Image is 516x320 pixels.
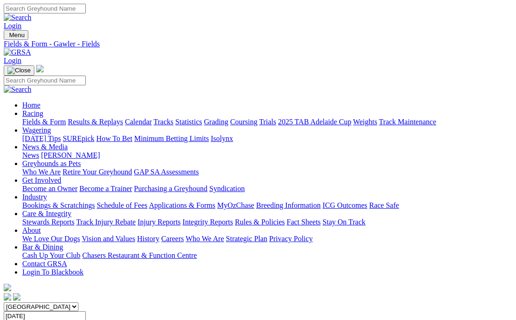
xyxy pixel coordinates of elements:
[22,218,512,226] div: Care & Integrity
[22,235,512,243] div: About
[79,185,132,192] a: Become a Trainer
[63,134,94,142] a: SUREpick
[161,235,184,243] a: Careers
[22,201,512,210] div: Industry
[41,151,100,159] a: [PERSON_NAME]
[353,118,377,126] a: Weights
[4,40,512,48] a: Fields & Form - Gawler - Fields
[7,67,31,74] img: Close
[4,65,34,76] button: Toggle navigation
[226,235,267,243] a: Strategic Plan
[22,176,61,184] a: Get Involved
[209,185,245,192] a: Syndication
[154,118,174,126] a: Tracks
[22,118,66,126] a: Fields & Form
[137,218,181,226] a: Injury Reports
[4,48,31,57] img: GRSA
[4,284,11,291] img: logo-grsa-white.png
[4,13,32,22] img: Search
[211,134,233,142] a: Isolynx
[217,201,254,209] a: MyOzChase
[22,168,61,176] a: Who We Are
[22,201,95,209] a: Bookings & Scratchings
[4,4,86,13] input: Search
[22,185,77,192] a: Become an Owner
[22,268,84,276] a: Login To Blackbook
[63,168,132,176] a: Retire Your Greyhound
[36,65,44,72] img: logo-grsa-white.png
[186,235,224,243] a: Who We Are
[4,22,21,30] a: Login
[134,134,209,142] a: Minimum Betting Limits
[22,160,81,167] a: Greyhounds as Pets
[22,251,512,260] div: Bar & Dining
[149,201,215,209] a: Applications & Forms
[22,118,512,126] div: Racing
[259,118,276,126] a: Trials
[4,30,28,40] button: Toggle navigation
[22,143,68,151] a: News & Media
[235,218,285,226] a: Rules & Policies
[4,76,86,85] input: Search
[287,218,321,226] a: Fact Sheets
[22,210,71,218] a: Care & Integrity
[22,226,41,234] a: About
[134,185,207,192] a: Purchasing a Greyhound
[22,126,51,134] a: Wagering
[22,243,63,251] a: Bar & Dining
[137,235,159,243] a: History
[13,293,20,301] img: twitter.svg
[97,134,133,142] a: How To Bet
[322,218,365,226] a: Stay On Track
[97,201,147,209] a: Schedule of Fees
[68,118,123,126] a: Results & Replays
[82,235,135,243] a: Vision and Values
[230,118,258,126] a: Coursing
[134,168,199,176] a: GAP SA Assessments
[9,32,25,38] span: Menu
[182,218,233,226] a: Integrity Reports
[4,85,32,94] img: Search
[22,151,39,159] a: News
[22,109,43,117] a: Racing
[22,134,512,143] div: Wagering
[4,57,21,64] a: Login
[22,218,74,226] a: Stewards Reports
[22,260,67,268] a: Contact GRSA
[82,251,197,259] a: Chasers Restaurant & Function Centre
[76,218,135,226] a: Track Injury Rebate
[22,134,61,142] a: [DATE] Tips
[369,201,399,209] a: Race Safe
[22,168,512,176] div: Greyhounds as Pets
[256,201,321,209] a: Breeding Information
[4,293,11,301] img: facebook.svg
[22,151,512,160] div: News & Media
[175,118,202,126] a: Statistics
[22,235,80,243] a: We Love Our Dogs
[322,201,367,209] a: ICG Outcomes
[22,101,40,109] a: Home
[22,251,80,259] a: Cash Up Your Club
[204,118,228,126] a: Grading
[125,118,152,126] a: Calendar
[22,193,47,201] a: Industry
[269,235,313,243] a: Privacy Policy
[22,185,512,193] div: Get Involved
[278,118,351,126] a: 2025 TAB Adelaide Cup
[379,118,436,126] a: Track Maintenance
